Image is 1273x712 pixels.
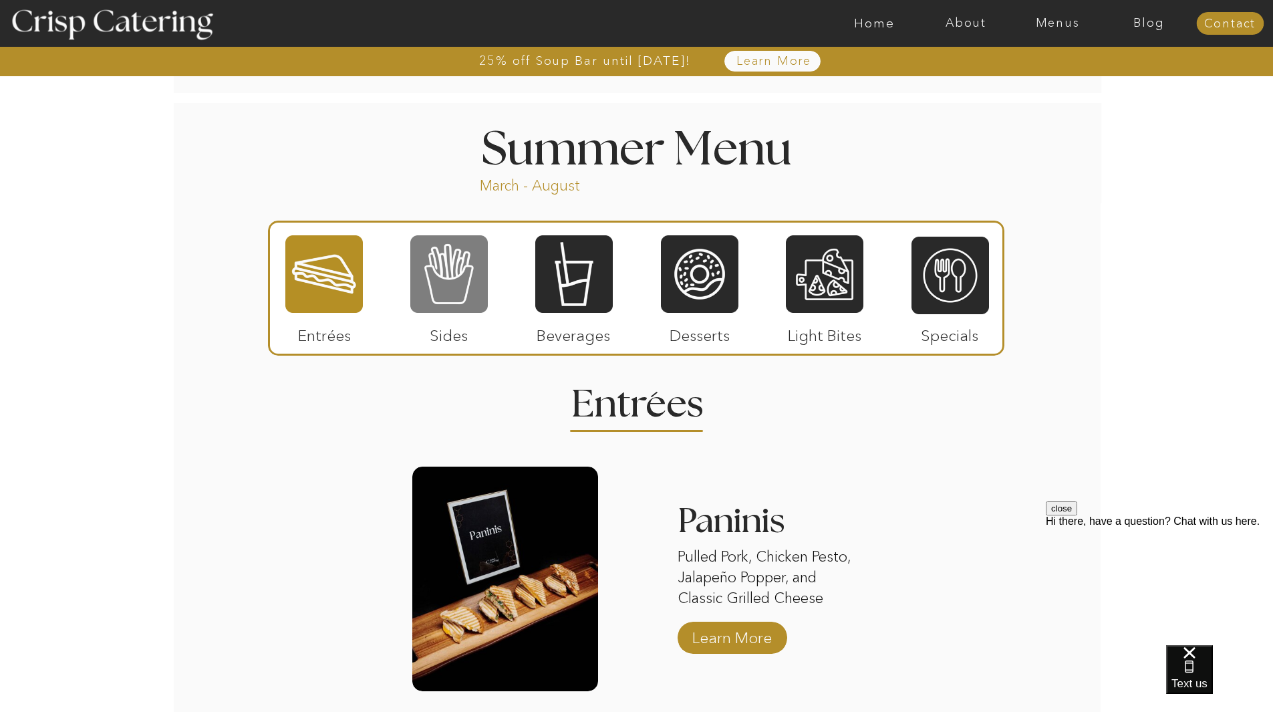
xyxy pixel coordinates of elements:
[404,313,493,352] p: Sides
[829,17,920,30] a: Home
[1046,501,1273,662] iframe: podium webchat widget prompt
[1166,645,1273,712] iframe: podium webchat widget bubble
[920,17,1012,30] a: About
[656,313,744,352] p: Desserts
[678,504,863,547] h3: Paninis
[678,547,863,611] p: Pulled Pork, Chicken Pesto, Jalapeño Popper, and Classic Grilled Cheese
[688,615,776,654] a: Learn More
[706,55,843,68] a: Learn More
[905,313,994,352] p: Specials
[781,313,869,352] p: Light Bites
[1196,17,1264,31] a: Contact
[280,313,369,352] p: Entrées
[1103,17,1195,30] a: Blog
[480,176,664,191] p: March - August
[451,127,823,166] h1: Summer Menu
[571,386,702,412] h2: Entrees
[431,54,739,68] a: 25% off Soup Bar until [DATE]!
[1012,17,1103,30] a: Menus
[529,313,618,352] p: Beverages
